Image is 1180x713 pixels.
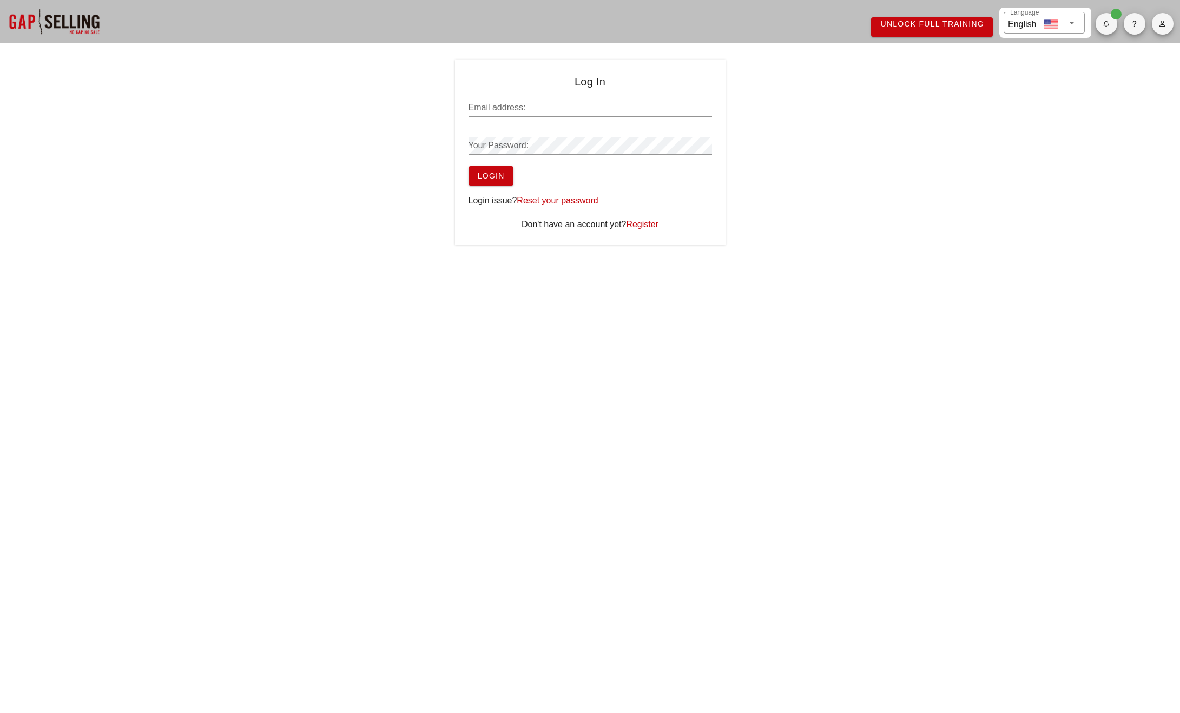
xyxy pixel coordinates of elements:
a: Unlock Full Training [871,17,993,37]
a: Reset your password [517,196,598,205]
h4: Log In [469,73,712,90]
span: Login [477,171,505,180]
label: Language [1010,9,1039,17]
div: Don't have an account yet? [469,218,712,231]
span: Badge [1111,9,1122,19]
button: Login [469,166,513,186]
div: English [1008,15,1036,31]
div: LanguageEnglish [1004,12,1085,34]
a: Register [626,220,658,229]
div: Login issue? [469,194,712,207]
span: Unlock Full Training [880,19,984,28]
